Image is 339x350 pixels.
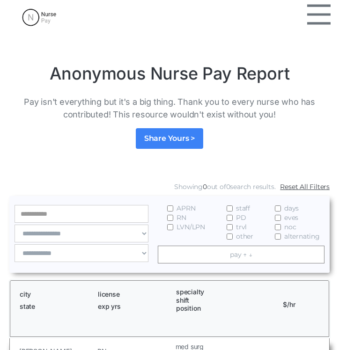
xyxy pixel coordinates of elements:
span: days [284,204,299,213]
span: trvl [236,222,247,232]
span: 0 [226,182,230,191]
a: pay ↑ ↓ [158,246,324,263]
span: 0 [203,182,207,191]
span: noc [284,222,296,232]
a: Share Yours > [136,128,203,149]
span: staff [236,204,250,213]
h1: specialty [176,288,246,296]
span: LVN/LPN [177,222,205,232]
h1: state [20,302,89,311]
h1: Anonymous Nurse Pay Report [9,63,330,84]
input: other [227,233,233,240]
h1: license [98,290,168,299]
h1: city [20,290,89,299]
span: other [236,232,253,241]
h1: exp yrs [98,302,168,311]
h1: $/hr [283,292,295,308]
h1: position [176,304,246,313]
input: LVN/LPN [167,224,173,230]
span: PD [236,213,246,222]
p: Pay isn't everything but it's a big thing. Thank you to every nurse who has contributed! This res... [9,95,330,121]
input: noc [275,224,281,230]
input: PD [227,215,233,221]
input: RN [167,215,173,221]
a: Reset All Filters [280,182,330,191]
input: alternating [275,233,281,240]
span: eves [284,213,298,222]
span: APRN [177,204,195,213]
span: RN [177,213,186,222]
input: eves [275,215,281,221]
div: Showing out of search results. [174,182,275,191]
h1: shift [176,296,246,305]
span: alternating [284,232,320,241]
input: days [275,205,281,211]
input: APRN [167,205,173,211]
input: trvl [227,224,233,230]
input: staff [227,205,233,211]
